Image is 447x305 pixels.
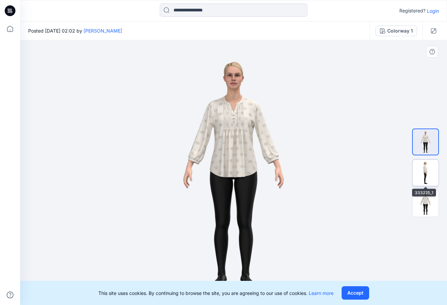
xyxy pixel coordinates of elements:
p: Login [427,7,439,14]
span: Posted [DATE] 02:02 by [28,27,122,34]
p: Registered? [399,7,426,15]
img: 333225_2 [412,191,439,217]
div: Colorway 1 [387,27,413,35]
button: Colorway 1 [376,26,417,36]
img: 333225_1 [412,160,439,186]
button: Accept [342,286,369,300]
img: 333225_0 [413,129,438,155]
p: This site uses cookies. By continuing to browse the site, you are agreeing to our use of cookies. [98,290,334,297]
a: Learn more [309,290,334,296]
a: [PERSON_NAME] [84,28,122,34]
img: eyJhbGciOiJIUzI1NiIsImtpZCI6IjAiLCJzbHQiOiJzZXMiLCJ0eXAiOiJKV1QifQ.eyJkYXRhIjp7InR5cGUiOiJzdG9yYW... [140,40,327,305]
